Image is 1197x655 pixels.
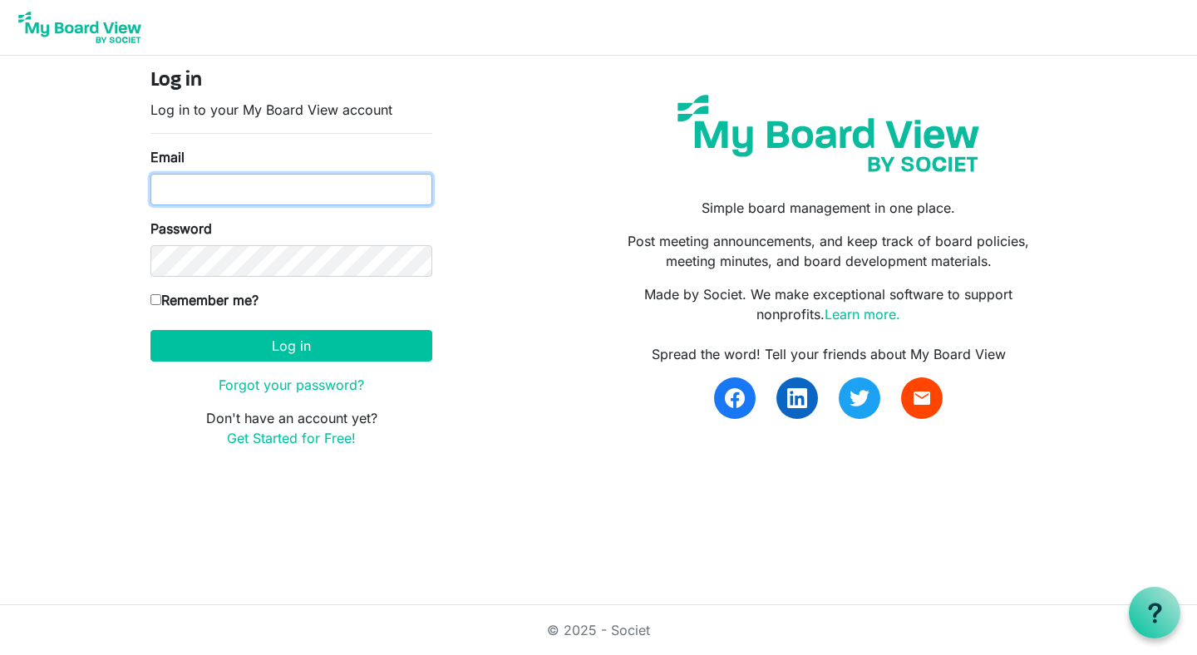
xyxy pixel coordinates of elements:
[787,388,807,408] img: linkedin.svg
[13,7,146,48] img: My Board View Logo
[150,219,212,239] label: Password
[611,231,1047,271] p: Post meeting announcements, and keep track of board policies, meeting minutes, and board developm...
[611,198,1047,218] p: Simple board management in one place.
[825,306,900,323] a: Learn more.
[219,377,364,393] a: Forgot your password?
[150,330,432,362] button: Log in
[150,290,259,310] label: Remember me?
[547,622,650,638] a: © 2025 - Societ
[150,408,432,448] p: Don't have an account yet?
[850,388,869,408] img: twitter.svg
[150,294,161,305] input: Remember me?
[611,284,1047,324] p: Made by Societ. We make exceptional software to support nonprofits.
[150,69,432,93] h4: Log in
[150,147,185,167] label: Email
[665,82,992,185] img: my-board-view-societ.svg
[912,388,932,408] span: email
[150,100,432,120] p: Log in to your My Board View account
[901,377,943,419] a: email
[227,430,356,446] a: Get Started for Free!
[725,388,745,408] img: facebook.svg
[611,344,1047,364] div: Spread the word! Tell your friends about My Board View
